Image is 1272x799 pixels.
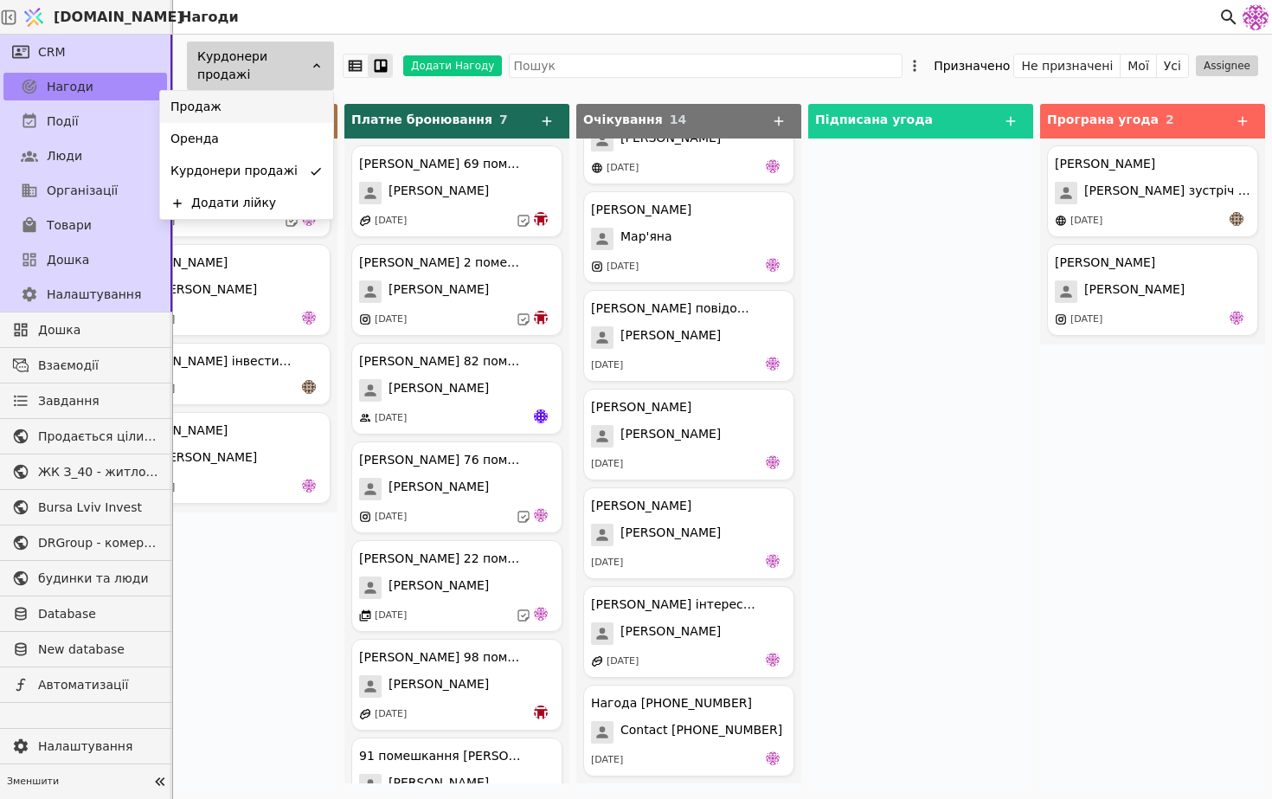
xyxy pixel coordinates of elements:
[173,7,239,28] h2: Нагоди
[38,392,100,410] span: Завдання
[359,155,524,173] div: [PERSON_NAME] 69 помешкання [PERSON_NAME]
[3,635,167,663] a: New database
[375,510,407,525] div: [DATE]
[38,570,158,588] span: будинки та люди
[170,98,222,116] span: Продаж
[591,655,603,667] img: affiliate-program.svg
[1157,54,1188,78] button: Усі
[403,55,502,76] button: Додати Нагоду
[766,159,780,173] img: de
[3,564,167,592] a: будинки та люди
[191,194,276,212] div: Додати лійку
[766,751,780,765] img: de
[359,254,524,272] div: [PERSON_NAME] 2 помешкання [PERSON_NAME]
[766,455,780,469] img: de
[766,258,780,272] img: de
[583,113,663,126] span: Очікування
[591,556,623,570] div: [DATE]
[1230,311,1243,325] img: de
[766,653,780,667] img: de
[38,463,158,481] span: ЖК З_40 - житлова та комерційна нерухомість класу Преміум
[1243,4,1269,30] img: 137b5da8a4f5046b86490006a8dec47a
[534,607,548,621] img: de
[351,145,562,237] div: [PERSON_NAME] 69 помешкання [PERSON_NAME][PERSON_NAME][DATE]bo
[359,648,524,667] div: [PERSON_NAME] 98 помешкання [PERSON_NAME]
[38,499,158,517] span: Bursa Lviv Invest
[3,387,167,415] a: Завдання
[620,425,721,448] span: [PERSON_NAME]
[38,428,158,446] span: Продається цілий будинок [PERSON_NAME] нерухомість
[670,113,686,126] span: 14
[375,609,407,623] div: [DATE]
[534,212,548,226] img: bo
[3,142,167,170] a: Люди
[389,774,489,796] span: [PERSON_NAME]
[157,280,257,303] span: [PERSON_NAME]
[815,113,933,126] span: Підписана угода
[1047,113,1159,126] span: Програна угода
[591,300,755,318] div: [PERSON_NAME] повідомити коли будуть в продажі паркомісця
[119,244,331,336] div: [PERSON_NAME][PERSON_NAME][DATE]de
[47,147,82,165] span: Люди
[389,379,489,402] span: [PERSON_NAME]
[1166,113,1174,126] span: 2
[583,389,794,480] div: [PERSON_NAME][PERSON_NAME][DATE]de
[389,478,489,500] span: [PERSON_NAME]
[47,251,89,269] span: Дошка
[1055,155,1155,173] div: [PERSON_NAME]
[38,321,158,339] span: Дошка
[351,343,562,435] div: [PERSON_NAME] 82 помешкання [PERSON_NAME][PERSON_NAME][DATE]Яр
[157,448,257,471] span: [PERSON_NAME]
[359,747,524,765] div: 91 помешкання [PERSON_NAME]
[3,38,167,66] a: CRM
[591,398,691,416] div: [PERSON_NAME]
[3,211,167,239] a: Товари
[302,479,316,493] img: de
[591,162,603,174] img: online-store.svg
[607,161,639,176] div: [DATE]
[3,422,167,450] a: Продається цілий будинок [PERSON_NAME] нерухомість
[38,738,158,756] span: Налаштування
[620,721,782,744] span: Contact [PHONE_NUMBER]
[3,458,167,486] a: ЖК З_40 - житлова та комерційна нерухомість класу Преміум
[607,260,639,274] div: [DATE]
[620,228,672,250] span: Мар'яна
[1084,182,1250,204] span: [PERSON_NAME] зустріч 13.08
[3,177,167,204] a: Організації
[3,246,167,274] a: Дошка
[620,129,721,151] span: [PERSON_NAME]
[3,280,167,308] a: Налаштування
[47,78,93,96] span: Нагоди
[3,73,167,100] a: Нагоди
[3,107,167,135] a: Події
[1047,145,1258,237] div: [PERSON_NAME][PERSON_NAME] зустріч 13.08[DATE]an
[3,529,167,557] a: DRGroup - комерційна нерухоомість
[359,451,524,469] div: [PERSON_NAME] 76 помешкання [PERSON_NAME]
[583,487,794,579] div: [PERSON_NAME][PERSON_NAME][DATE]de
[1121,54,1157,78] button: Мої
[591,201,691,219] div: [PERSON_NAME]
[119,343,331,405] div: [PERSON_NAME] інвестиція 1к - Квартира №66[DATE]an
[47,286,141,304] span: Налаштування
[17,1,173,34] a: [DOMAIN_NAME]
[351,244,562,336] div: [PERSON_NAME] 2 помешкання [PERSON_NAME][PERSON_NAME][DATE]bo
[127,254,228,272] div: [PERSON_NAME]
[620,622,721,645] span: [PERSON_NAME]
[3,600,167,628] a: Database
[302,380,316,394] img: an
[3,671,167,699] a: Автоматизації
[1055,215,1067,227] img: online-store.svg
[389,675,489,698] span: [PERSON_NAME]
[607,654,639,669] div: [DATE]
[38,641,158,659] span: New database
[359,708,371,720] img: affiliate-program.svg
[119,412,331,504] div: [PERSON_NAME][PERSON_NAME][DATE]de
[38,676,158,694] span: Автоматизації
[766,357,780,371] img: de
[351,441,562,533] div: [PERSON_NAME] 76 помешкання [PERSON_NAME][PERSON_NAME][DATE]de
[351,540,562,632] div: [PERSON_NAME] 22 помешкання курдонери[PERSON_NAME][DATE]de
[389,577,489,599] span: [PERSON_NAME]
[170,162,298,180] span: Курдонери продажі
[1084,280,1185,303] span: [PERSON_NAME]
[38,43,66,61] span: CRM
